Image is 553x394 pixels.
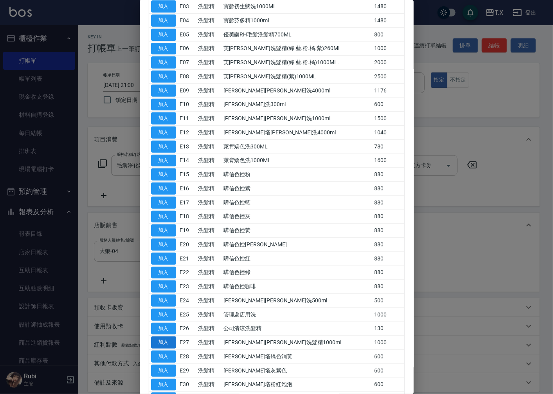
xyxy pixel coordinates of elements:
td: [PERSON_NAME][PERSON_NAME]洗髮精1000ml [222,336,372,350]
button: 加入 [151,365,176,377]
td: E27 [178,336,196,350]
td: 驊信色控灰 [222,210,372,224]
td: 洗髮精 [196,27,221,42]
td: 880 [372,238,404,252]
button: 加入 [151,127,176,139]
button: 加入 [151,56,176,69]
td: E08 [178,70,196,84]
td: 500 [372,294,404,308]
td: [PERSON_NAME]塔粉紅泡泡 [222,378,372,392]
td: 洗髮精 [196,336,221,350]
button: 加入 [151,141,176,153]
td: 萊肯矯色洗1000ML [222,154,372,168]
button: 加入 [151,112,176,125]
button: 加入 [151,0,176,13]
td: 洗髮精 [196,294,221,308]
button: 加入 [151,197,176,209]
td: 1500 [372,112,404,126]
td: [PERSON_NAME][PERSON_NAME]洗1000ml [222,112,372,126]
td: 600 [372,98,404,112]
td: 驊信色控[PERSON_NAME] [222,238,372,252]
button: 加入 [151,70,176,83]
td: 1000 [372,42,404,56]
td: 洗髮精 [196,307,221,322]
button: 加入 [151,85,176,97]
td: 洗髮精 [196,363,221,378]
td: 1480 [372,14,404,28]
td: [PERSON_NAME]塔矯色消黃 [222,350,372,364]
button: 加入 [151,253,176,265]
td: E04 [178,14,196,28]
button: 加入 [151,14,176,27]
td: 洗髮精 [196,266,221,280]
button: 加入 [151,336,176,349]
td: 2000 [372,56,404,70]
button: 加入 [151,43,176,55]
td: E19 [178,224,196,238]
td: E09 [178,83,196,98]
td: 芙[PERSON_NAME]洗髮精(紫)1000ML [222,70,372,84]
button: 加入 [151,211,176,223]
td: E21 [178,251,196,266]
td: E12 [178,126,196,140]
td: 洗髮精 [196,280,221,294]
td: 780 [372,139,404,154]
td: 洗髮精 [196,139,221,154]
td: E05 [178,27,196,42]
td: E20 [178,238,196,252]
td: 880 [372,182,404,196]
td: 880 [372,168,404,182]
td: 洗髮精 [196,238,221,252]
button: 加入 [151,323,176,335]
td: E17 [178,195,196,210]
td: 洗髮精 [196,112,221,126]
button: 加入 [151,295,176,307]
td: E30 [178,378,196,392]
td: E25 [178,307,196,322]
td: [PERSON_NAME][PERSON_NAME]洗500ml [222,294,372,308]
td: E28 [178,350,196,364]
td: 驊信色控紅 [222,251,372,266]
td: 600 [372,350,404,364]
button: 加入 [151,224,176,237]
td: E24 [178,294,196,308]
button: 加入 [151,99,176,111]
td: 洗髮精 [196,83,221,98]
button: 加入 [151,29,176,41]
td: E22 [178,266,196,280]
td: 2500 [372,70,404,84]
td: E06 [178,42,196,56]
button: 加入 [151,183,176,195]
td: 1176 [372,83,404,98]
td: 洗髮精 [196,154,221,168]
td: 洗髮精 [196,70,221,84]
td: 800 [372,27,404,42]
td: 洗髮精 [196,56,221,70]
td: 芙[PERSON_NAME]洗髮精(綠.藍.粉.橘.紫)260ML [222,42,372,56]
td: 洗髮精 [196,42,221,56]
button: 加入 [151,239,176,251]
td: 880 [372,251,404,266]
td: E07 [178,56,196,70]
td: 洗髮精 [196,322,221,336]
td: 880 [372,210,404,224]
td: 洗髮精 [196,350,221,364]
td: 驊信色控黃 [222,224,372,238]
td: 洗髮精 [196,14,221,28]
td: 寶齡芬多精1000ml [222,14,372,28]
td: E15 [178,168,196,182]
td: 洗髮精 [196,182,221,196]
td: 1600 [372,154,404,168]
td: E26 [178,322,196,336]
td: E18 [178,210,196,224]
td: 880 [372,280,404,294]
td: 洗髮精 [196,210,221,224]
td: 洗髮精 [196,251,221,266]
td: 驊信色控藍 [222,195,372,210]
td: [PERSON_NAME][PERSON_NAME]洗4000ml [222,83,372,98]
button: 加入 [151,351,176,363]
button: 加入 [151,309,176,321]
td: 洗髮精 [196,195,221,210]
td: 洗髮精 [196,224,221,238]
td: 驊信色控粉 [222,168,372,182]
